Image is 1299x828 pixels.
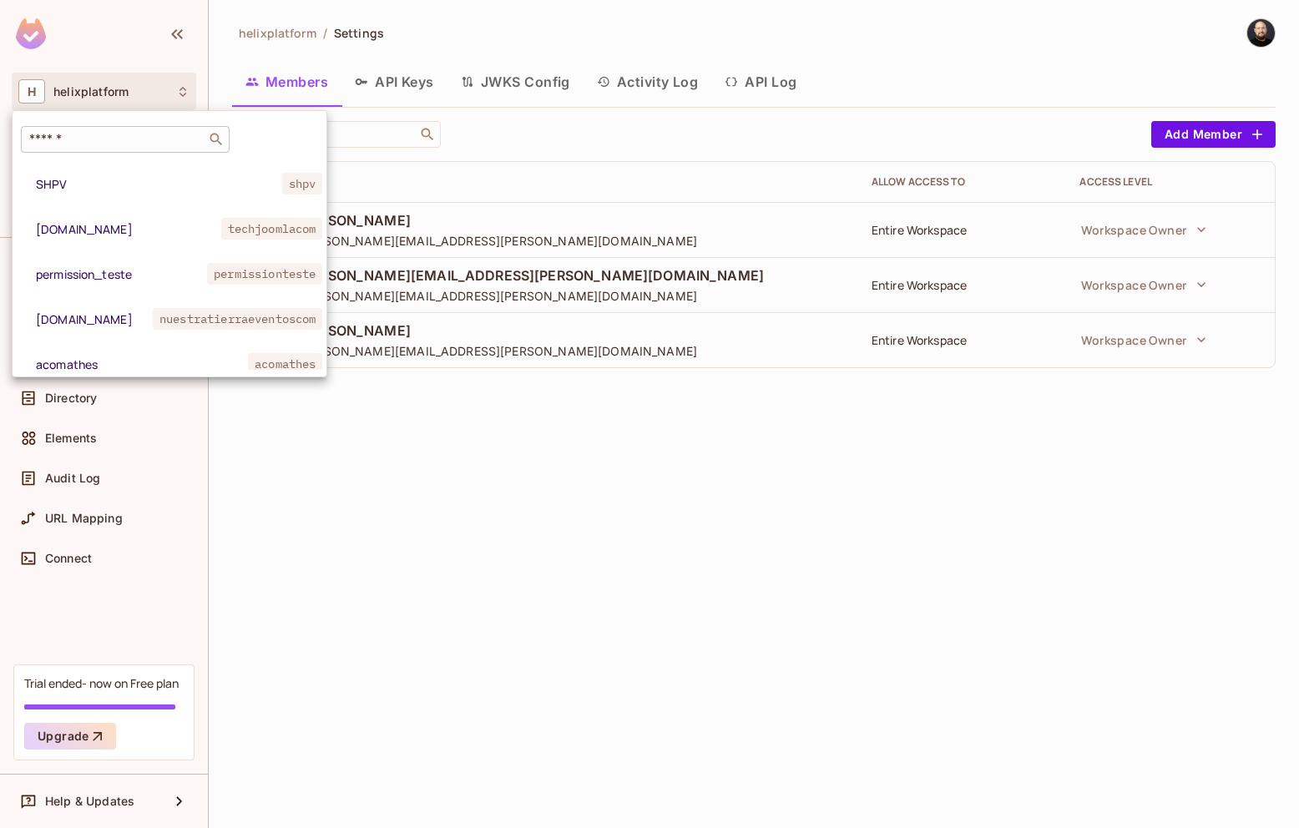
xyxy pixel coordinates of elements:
span: SHPV [36,176,282,192]
span: shpv [282,173,323,194]
span: permission_teste [36,266,207,282]
span: acomathes [36,356,248,372]
span: techjoomlacom [221,218,323,240]
span: permissionteste [207,263,322,285]
span: acomathes [248,353,322,375]
span: [DOMAIN_NAME] [36,221,221,237]
span: [DOMAIN_NAME] [36,311,153,327]
span: nuestratierraeventoscom [153,308,322,330]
